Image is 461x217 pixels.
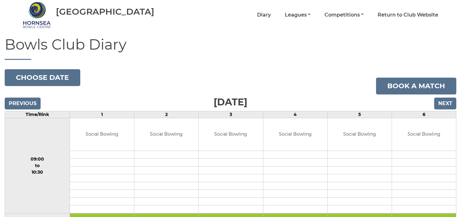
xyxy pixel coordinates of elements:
a: Leagues [285,12,310,18]
td: Social Bowling [199,118,263,151]
button: Choose date [5,69,80,86]
td: 09:00 to 10:30 [5,118,70,214]
div: [GEOGRAPHIC_DATA] [56,7,154,17]
a: Diary [257,12,271,18]
td: 3 [199,111,263,118]
td: 6 [392,111,456,118]
a: Book a match [376,78,456,94]
td: Social Bowling [392,118,456,151]
h1: Bowls Club Diary [5,37,456,60]
td: Social Bowling [328,118,392,151]
td: Social Bowling [70,118,134,151]
td: 4 [263,111,327,118]
td: 5 [327,111,392,118]
td: 2 [134,111,199,118]
a: Return to Club Website [378,12,438,18]
td: Social Bowling [134,118,198,151]
td: 1 [70,111,134,118]
td: Time/Rink [5,111,70,118]
img: Hornsea Bowls Centre [23,1,51,29]
td: Social Bowling [263,118,327,151]
a: Competitions [325,12,364,18]
input: Next [434,98,456,109]
input: Previous [5,98,41,109]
